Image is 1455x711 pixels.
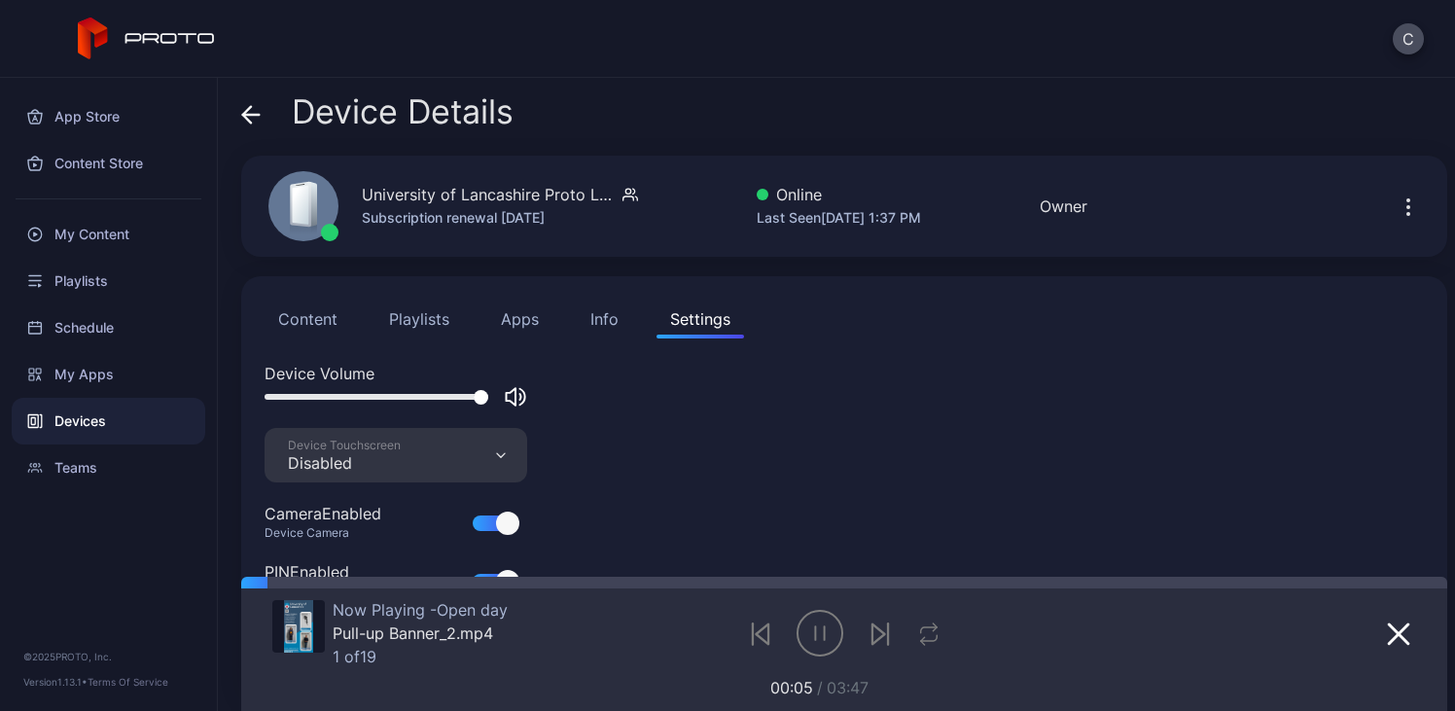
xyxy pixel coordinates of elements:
span: / [817,678,823,697]
a: Terms Of Service [88,676,168,688]
div: Device Touchscreen [288,438,401,453]
div: University of Lancashire Proto Luma [362,183,615,206]
div: Info [590,307,619,331]
div: Device Camera [265,525,405,541]
span: 03:47 [827,678,869,697]
button: Apps [487,300,552,338]
div: Last Seen [DATE] 1:37 PM [757,206,921,230]
button: Info [577,300,632,338]
a: My Content [12,211,205,258]
button: C [1393,23,1424,54]
a: Schedule [12,304,205,351]
a: Teams [12,444,205,491]
div: 1 of 19 [333,647,508,666]
a: My Apps [12,351,205,398]
span: Version 1.13.1 • [23,676,88,688]
div: Online [757,183,921,206]
div: Owner [1040,195,1087,218]
button: Playlists [375,300,463,338]
div: Disabled [288,453,401,473]
div: Settings [670,307,730,331]
div: PIN Enabled [265,560,349,584]
span: 00:05 [770,678,813,697]
div: Camera Enabled [265,502,381,525]
span: Device Details [292,93,514,130]
span: Open day [430,600,508,620]
div: Subscription renewal [DATE] [362,206,638,230]
button: Content [265,300,351,338]
div: Now Playing [333,600,508,620]
a: Playlists [12,258,205,304]
button: Device TouchscreenDisabled [265,428,527,482]
div: © 2025 PROTO, Inc. [23,649,194,664]
div: Pull-up Banner_2.mp4 [333,623,508,643]
a: App Store [12,93,205,140]
a: Devices [12,398,205,444]
button: Settings [657,300,744,338]
a: Content Store [12,140,205,187]
div: Device Volume [265,362,1424,385]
